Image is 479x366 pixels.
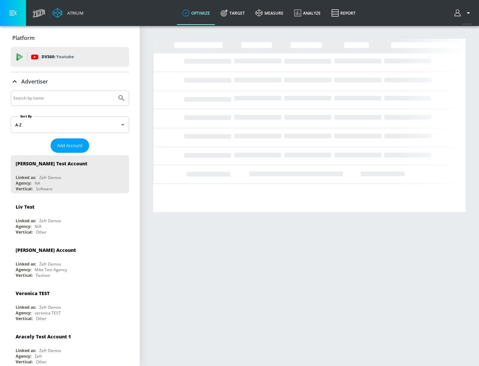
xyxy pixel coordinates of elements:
[16,267,31,273] div: Agency:
[16,316,33,321] div: Vertical:
[11,155,129,193] div: [PERSON_NAME] Test AccountLinked as:Zefr DemosAgency:NAVertical:Software
[42,53,74,61] p: DV360:
[16,218,36,224] div: Linked as:
[19,114,33,118] label: Sort By
[36,273,50,278] div: Fashion
[16,359,33,365] div: Vertical:
[11,47,129,67] div: DV360: Youtube
[16,310,31,316] div: Agency:
[16,204,34,210] div: Liv Test
[57,142,82,149] span: Add Account
[39,261,61,267] div: Zefr Demos
[11,242,129,280] div: [PERSON_NAME] AccountLinked as:Zefr DemosAgency:Mike Test AgencyVertical:Fashion
[35,180,40,186] div: NA
[39,175,61,180] div: Zefr Demos
[56,53,74,60] p: Youtube
[13,94,114,102] input: Search by name
[16,290,50,296] div: Veronica TEST
[11,199,129,237] div: Liv TestLinked as:Zefr DemosAgency:N/AVertical:Other
[16,273,33,278] div: Vertical:
[289,1,326,25] a: Analyze
[35,224,42,229] div: N/A
[11,285,129,323] div: Veronica TESTLinked as:Zefr DemosAgency:veronica TESTVertical:Other
[36,229,47,235] div: Other
[177,1,215,25] a: optimize
[11,72,129,91] div: Advertiser
[21,78,48,85] p: Advertiser
[16,186,33,192] div: Vertical:
[16,333,71,340] div: Aracely Test Account 1
[53,8,83,18] a: Atrium
[16,160,87,167] div: [PERSON_NAME] Test Account
[16,175,36,180] div: Linked as:
[463,22,472,26] span: v 4.22.2
[35,310,61,316] div: veronica TEST
[215,1,250,25] a: Target
[16,224,31,229] div: Agency:
[36,316,47,321] div: Other
[326,1,361,25] a: Report
[39,304,61,310] div: Zefr Demos
[39,218,61,224] div: Zefr Demos
[16,348,36,353] div: Linked as:
[16,353,31,359] div: Agency:
[35,267,67,273] div: Mike Test Agency
[39,348,61,353] div: Zefr Demos
[250,1,289,25] a: measure
[65,10,83,16] div: Atrium
[11,29,129,47] div: Platform
[16,229,33,235] div: Vertical:
[35,353,42,359] div: Zefr
[12,34,35,42] p: Platform
[51,138,89,153] button: Add Account
[16,180,31,186] div: Agency:
[16,304,36,310] div: Linked as:
[36,186,53,192] div: Software
[11,116,129,133] div: A-Z
[16,261,36,267] div: Linked as:
[36,359,47,365] div: Other
[16,247,76,253] div: [PERSON_NAME] Account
